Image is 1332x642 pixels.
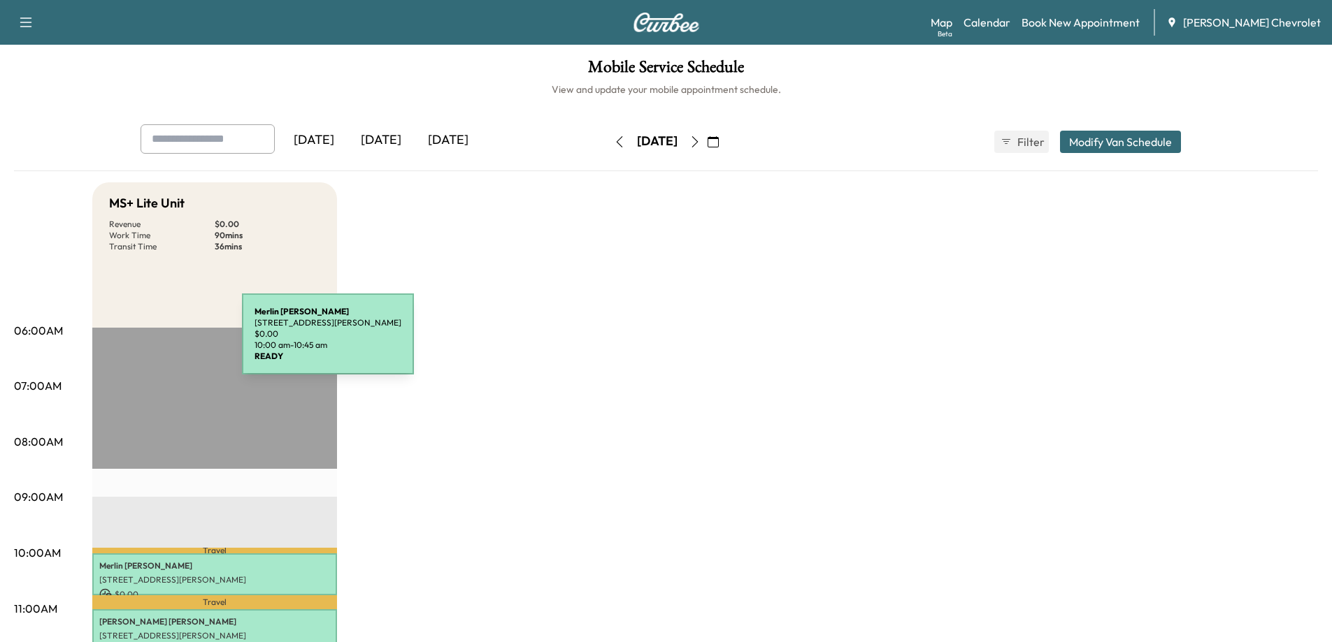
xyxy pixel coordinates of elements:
[14,59,1318,82] h1: Mobile Service Schedule
[99,616,330,627] p: [PERSON_NAME] [PERSON_NAME]
[14,82,1318,96] h6: View and update your mobile appointment schedule.
[215,241,320,252] p: 36 mins
[964,14,1010,31] a: Calendar
[255,306,349,316] b: Merlin [PERSON_NAME]
[14,600,57,617] p: 11:00AM
[109,241,215,252] p: Transit Time
[14,544,61,561] p: 10:00AM
[215,219,320,230] p: $ 0.00
[931,14,952,31] a: MapBeta
[109,194,185,213] h5: MS+ Lite Unit
[1017,133,1043,150] span: Filter
[92,548,337,553] p: Travel
[1183,14,1321,31] span: [PERSON_NAME] Chevrolet
[255,317,401,328] p: [STREET_ADDRESS][PERSON_NAME]
[109,230,215,241] p: Work Time
[99,560,330,571] p: Merlin [PERSON_NAME]
[14,377,62,394] p: 07:00AM
[215,230,320,241] p: 90 mins
[14,488,63,505] p: 09:00AM
[99,630,330,641] p: [STREET_ADDRESS][PERSON_NAME]
[99,574,330,585] p: [STREET_ADDRESS][PERSON_NAME]
[637,133,678,150] div: [DATE]
[280,124,348,156] div: [DATE]
[14,433,63,450] p: 08:00AM
[348,124,415,156] div: [DATE]
[255,340,401,351] p: 10:00 am - 10:45 am
[938,29,952,39] div: Beta
[92,595,337,609] p: Travel
[255,328,401,340] p: $ 0.00
[109,219,215,230] p: Revenue
[14,322,63,339] p: 06:00AM
[99,588,330,601] p: $ 0.00
[633,13,700,32] img: Curbee Logo
[1060,131,1181,153] button: Modify Van Schedule
[1022,14,1140,31] a: Book New Appointment
[994,131,1049,153] button: Filter
[415,124,482,156] div: [DATE]
[255,351,283,361] b: READY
